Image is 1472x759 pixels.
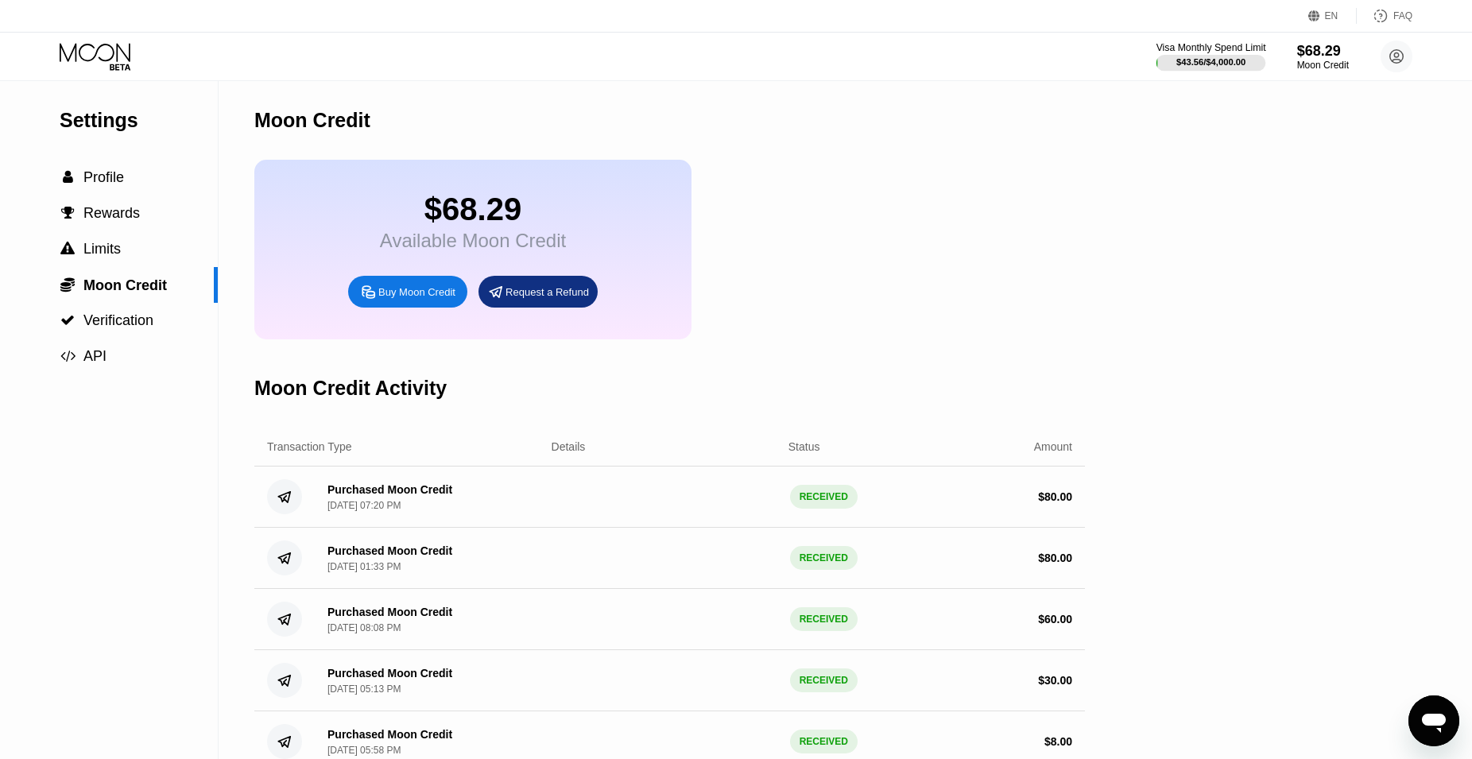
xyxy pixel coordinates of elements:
div:  [60,277,76,292]
div: $68.29 [1297,43,1349,60]
div: RECEIVED [790,668,858,692]
div: $ 8.00 [1044,735,1072,748]
div: Settings [60,109,218,132]
span:  [60,349,76,363]
div:  [60,206,76,220]
span: Limits [83,241,121,257]
div: Available Moon Credit [380,230,566,252]
div: Request a Refund [478,276,598,308]
div: [DATE] 05:58 PM [327,745,401,756]
div: Moon Credit Activity [254,377,447,400]
span: Profile [83,169,124,185]
div: [DATE] 07:20 PM [327,500,401,511]
div: RECEIVED [790,546,858,570]
span: Verification [83,312,153,328]
span: Moon Credit [83,277,167,293]
div: RECEIVED [790,485,858,509]
div: Buy Moon Credit [378,285,455,299]
div: Buy Moon Credit [348,276,467,308]
div: Request a Refund [506,285,589,299]
span:  [61,206,75,220]
div: Purchased Moon Credit [327,606,452,618]
div: $43.56 / $4,000.00 [1176,57,1245,67]
span:  [60,242,75,256]
div:  [60,170,76,184]
div: RECEIVED [790,730,858,753]
div: Visa Monthly Spend Limit [1156,42,1266,53]
div: Visa Monthly Spend Limit$43.56/$4,000.00 [1157,42,1265,71]
div: Details [552,440,586,453]
span: API [83,348,107,364]
span: Rewards [83,205,140,221]
div: $68.29Moon Credit [1297,43,1349,71]
div: $ 30.00 [1038,674,1072,687]
div: RECEIVED [790,607,858,631]
div: $ 80.00 [1038,490,1072,503]
div:  [60,242,76,256]
div: Status [788,440,820,453]
div: [DATE] 08:08 PM [327,622,401,633]
div: Amount [1034,440,1072,453]
div: EN [1308,8,1357,24]
div: Purchased Moon Credit [327,483,452,496]
span:  [60,313,75,327]
div: Transaction Type [267,440,352,453]
div: FAQ [1357,8,1412,24]
span:  [60,277,75,292]
div: $ 60.00 [1038,613,1072,625]
div: [DATE] 05:13 PM [327,683,401,695]
div: $ 80.00 [1038,552,1072,564]
div: EN [1325,10,1338,21]
div: [DATE] 01:33 PM [327,561,401,572]
div: $68.29 [380,192,566,227]
div: Purchased Moon Credit [327,667,452,680]
div: Purchased Moon Credit [327,728,452,741]
div: FAQ [1393,10,1412,21]
div: Purchased Moon Credit [327,544,452,557]
div: Moon Credit [1297,60,1349,71]
span:  [63,170,73,184]
div:  [60,313,76,327]
iframe: Кнопка запуска окна обмена сообщениями [1408,695,1459,746]
div: Moon Credit [254,109,370,132]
